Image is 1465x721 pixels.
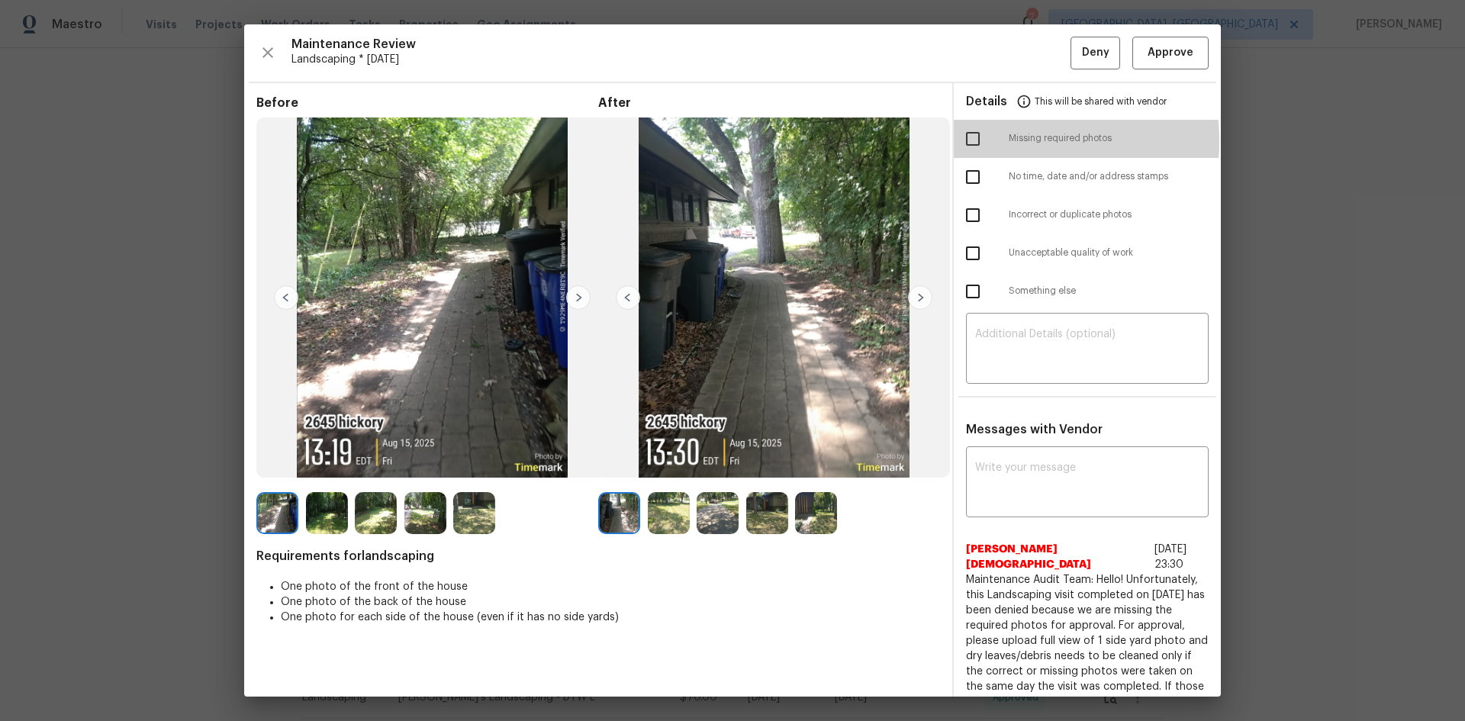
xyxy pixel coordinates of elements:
[966,423,1103,436] span: Messages with Vendor
[1154,544,1186,570] span: [DATE] 23:30
[281,594,940,610] li: One photo of the back of the house
[281,610,940,625] li: One photo for each side of the house (even if it has no side yards)
[1148,43,1193,63] span: Approve
[966,542,1148,572] span: [PERSON_NAME][DEMOGRAPHIC_DATA]
[616,285,640,310] img: left-chevron-button-url
[256,95,598,111] span: Before
[954,158,1221,196] div: No time, date and/or address stamps
[1132,37,1209,69] button: Approve
[966,83,1007,120] span: Details
[1082,43,1109,63] span: Deny
[291,52,1071,67] span: Landscaping * [DATE]
[256,549,940,564] span: Requirements for landscaping
[291,37,1071,52] span: Maintenance Review
[274,285,298,310] img: left-chevron-button-url
[1009,208,1209,221] span: Incorrect or duplicate photos
[566,285,591,310] img: right-chevron-button-url
[598,95,940,111] span: After
[954,234,1221,272] div: Unacceptable quality of work
[1071,37,1120,69] button: Deny
[1035,83,1167,120] span: This will be shared with vendor
[1009,285,1209,298] span: Something else
[1009,246,1209,259] span: Unacceptable quality of work
[954,196,1221,234] div: Incorrect or duplicate photos
[1009,170,1209,183] span: No time, date and/or address stamps
[281,579,940,594] li: One photo of the front of the house
[908,285,932,310] img: right-chevron-button-url
[954,272,1221,311] div: Something else
[954,120,1221,158] div: Missing required photos
[1009,132,1209,145] span: Missing required photos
